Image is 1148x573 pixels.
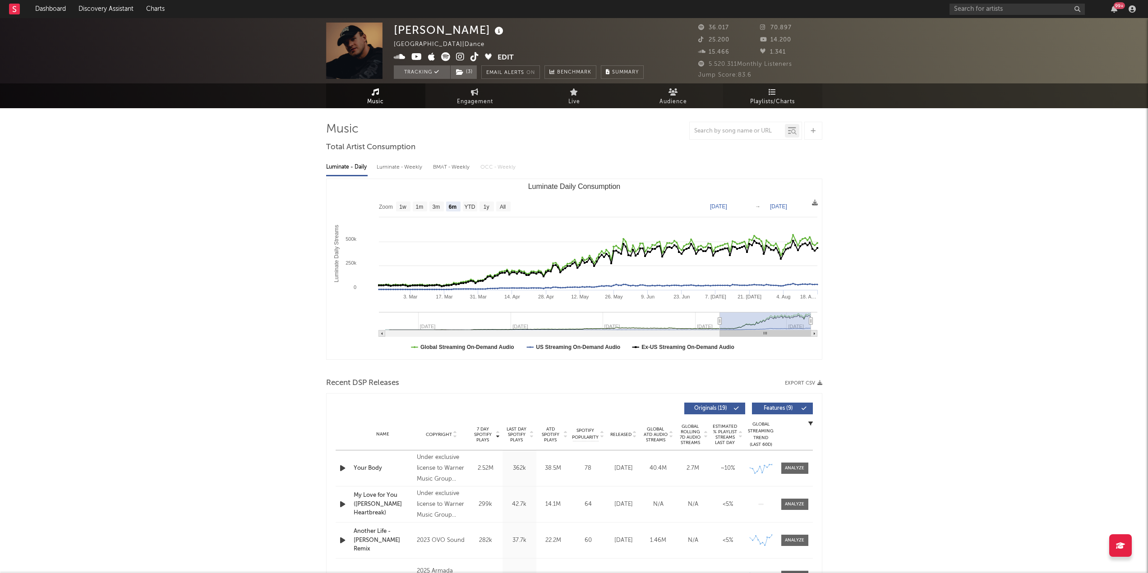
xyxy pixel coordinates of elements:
[698,61,792,67] span: 5.520.311 Monthly Listeners
[470,294,487,299] text: 31. Mar
[572,427,599,441] span: Spotify Popularity
[539,464,568,473] div: 38.5M
[723,83,822,108] a: Playlists/Charts
[448,204,456,210] text: 6m
[394,65,450,79] button: Tracking
[544,65,596,79] a: Benchmark
[471,426,495,443] span: 7 Day Spotify Plays
[471,536,500,545] div: 282k
[678,536,708,545] div: N/A
[327,179,822,359] svg: Luminate Daily Consumption
[755,203,761,210] text: →
[643,426,668,443] span: Global ATD Audio Streams
[713,500,743,509] div: <5%
[481,65,540,79] button: Email AlertsOn
[612,70,639,75] span: Summary
[610,432,632,437] span: Released
[536,344,620,350] text: US Streaming On-Demand Audio
[326,142,415,153] span: Total Artist Consumption
[450,65,477,79] span: ( 3 )
[641,294,655,299] text: 9. Jun
[690,128,785,135] input: Search by song name or URL
[624,83,723,108] a: Audience
[750,96,795,107] span: Playlists/Charts
[483,204,489,210] text: 1y
[770,203,787,210] text: [DATE]
[346,236,356,242] text: 500k
[738,294,761,299] text: 21. [DATE]
[1114,2,1125,9] div: 99 +
[1111,5,1117,13] button: 99+
[333,225,340,282] text: Luminate Daily Streams
[747,421,775,448] div: Global Streaming Trend (Last 60D)
[776,294,790,299] text: 4. Aug
[505,464,534,473] div: 362k
[426,432,452,437] span: Copyright
[505,500,534,509] div: 42.7k
[367,96,384,107] span: Music
[601,65,644,79] button: Summary
[432,204,440,210] text: 3m
[417,535,466,546] div: 2023 OVO Sound
[346,260,356,266] text: 250k
[354,491,413,518] a: My Love for You ([PERSON_NAME] Heartbreak)
[505,426,529,443] span: Last Day Spotify Plays
[557,67,591,78] span: Benchmark
[571,294,589,299] text: 12. May
[538,294,554,299] text: 28. Apr
[609,500,639,509] div: [DATE]
[403,294,418,299] text: 3. Mar
[643,536,673,545] div: 1.46M
[785,380,822,386] button: Export CSV
[673,294,690,299] text: 23. Jun
[394,39,495,50] div: [GEOGRAPHIC_DATA] | Dance
[710,203,727,210] text: [DATE]
[572,536,604,545] div: 60
[354,464,413,473] a: Your Body
[800,294,816,299] text: 18. A…
[690,406,732,411] span: Originals ( 19 )
[659,96,687,107] span: Audience
[417,452,466,485] div: Under exclusive license to Warner Music Group Germany Holding GmbH, © 2025 [PERSON_NAME]
[525,83,624,108] a: Live
[457,96,493,107] span: Engagement
[499,204,505,210] text: All
[354,527,413,554] a: Another Life - [PERSON_NAME] Remix
[760,37,791,43] span: 14.200
[713,464,743,473] div: ~ 10 %
[678,424,703,445] span: Global Rolling 7D Audio Streams
[353,284,356,290] text: 0
[698,37,729,43] span: 25.200
[498,52,514,64] button: Edit
[415,204,423,210] text: 1m
[568,96,580,107] span: Live
[705,294,726,299] text: 7. [DATE]
[505,536,534,545] div: 37.7k
[641,344,734,350] text: Ex-US Streaming On-Demand Audio
[678,500,708,509] div: N/A
[643,464,673,473] div: 40.4M
[526,70,535,75] em: On
[464,204,475,210] text: YTD
[504,294,520,299] text: 14. Apr
[760,25,792,31] span: 70.897
[420,344,514,350] text: Global Streaming On-Demand Audio
[609,536,639,545] div: [DATE]
[326,378,399,389] span: Recent DSP Releases
[539,426,562,443] span: ATD Spotify Plays
[436,294,453,299] text: 17. Mar
[394,23,506,37] div: [PERSON_NAME]
[471,464,500,473] div: 2.52M
[758,406,799,411] span: Features ( 9 )
[417,488,466,521] div: Under exclusive license to Warner Music Group Germany Holding GmbH, © 2023 [PERSON_NAME]
[698,25,729,31] span: 36.017
[643,500,673,509] div: N/A
[609,464,639,473] div: [DATE]
[379,204,393,210] text: Zoom
[539,500,568,509] div: 14.1M
[539,536,568,545] div: 22.2M
[377,160,424,175] div: Luminate - Weekly
[471,500,500,509] div: 299k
